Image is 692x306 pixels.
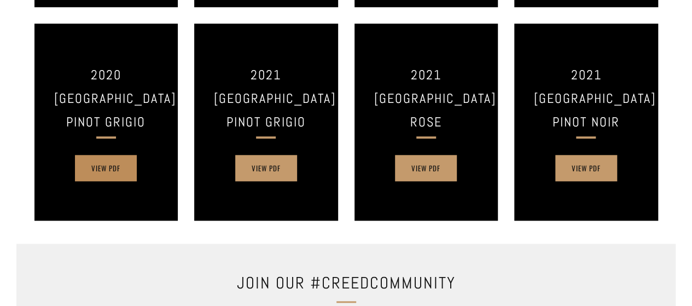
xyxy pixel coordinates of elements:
[555,155,617,181] a: View PDF
[75,155,137,181] a: View PDF
[54,63,159,134] h3: 2020 [GEOGRAPHIC_DATA] Pinot Grigio
[214,63,318,134] h3: 2021 [GEOGRAPHIC_DATA] Pinot Grigio
[534,63,638,134] h3: 2021 [GEOGRAPHIC_DATA] Pinot Noir
[395,155,457,181] a: View PDF
[374,63,479,134] h3: 2021 [GEOGRAPHIC_DATA] Rose
[166,270,527,296] h2: Join our #CreedCommunity
[235,155,297,181] a: View PDF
